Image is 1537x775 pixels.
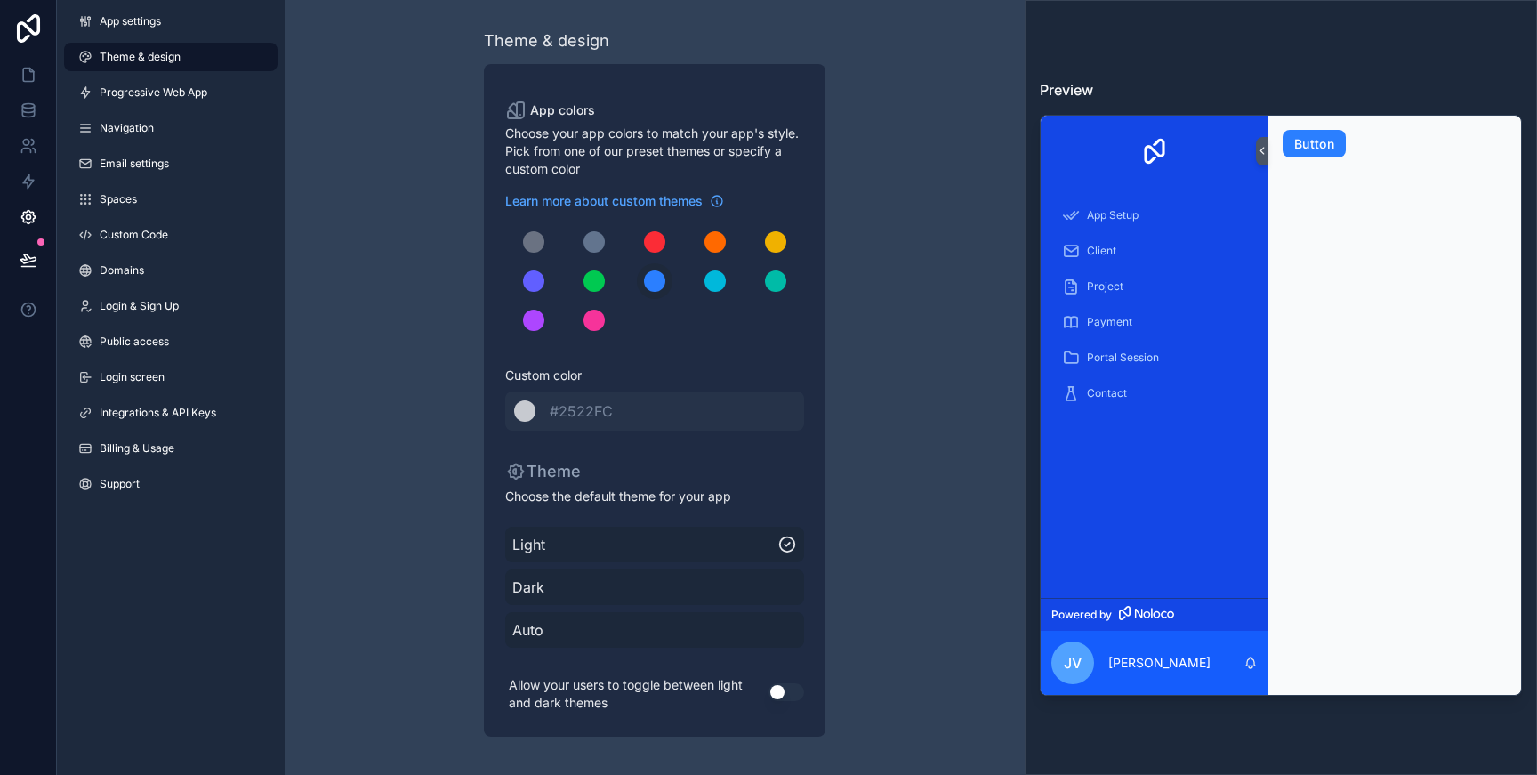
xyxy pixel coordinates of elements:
p: Allow your users to toggle between light and dark themes [505,673,768,715]
div: scrollable content [1041,187,1268,598]
a: Client [1051,235,1258,267]
a: App settings [64,7,278,36]
span: Dark [512,577,797,598]
img: App logo [1140,137,1169,165]
span: Light [512,534,777,555]
p: [PERSON_NAME] [1108,654,1211,672]
span: Billing & Usage [100,441,174,456]
a: Support [64,470,278,498]
p: Theme [505,459,581,484]
a: Login screen [64,363,278,392]
a: App Setup [1051,199,1258,231]
a: Public access [64,327,278,356]
div: Theme & design [484,28,609,53]
span: App colors [530,101,595,119]
span: #2522FC [550,402,613,420]
span: Learn more about custom themes [505,192,703,210]
a: Learn more about custom themes [505,192,724,210]
span: Progressive Web App [100,85,207,100]
span: Choose the default theme for your app [505,488,804,505]
span: Powered by [1051,608,1112,622]
a: Powered by [1041,598,1268,631]
span: App settings [100,14,161,28]
span: Login screen [100,370,165,384]
a: Payment [1051,306,1258,338]
span: Spaces [100,192,137,206]
span: Domains [100,263,144,278]
span: Support [100,477,140,491]
span: Integrations & API Keys [100,406,216,420]
a: Domains [64,256,278,285]
a: Portal Session [1051,342,1258,374]
span: JV [1064,652,1082,674]
a: Login & Sign Up [64,292,278,320]
a: Project [1051,270,1258,303]
span: Theme & design [100,50,181,64]
button: Button [1283,130,1346,158]
a: Progressive Web App [64,78,278,107]
a: Integrations & API Keys [64,399,278,427]
a: Custom Code [64,221,278,249]
span: Choose your app colors to match your app's style. Pick from one of our preset themes or specify a... [505,125,804,178]
a: Theme & design [64,43,278,71]
a: Navigation [64,114,278,142]
span: Project [1087,279,1123,294]
span: Portal Session [1087,351,1159,365]
span: Custom color [505,367,790,384]
a: Email settings [64,149,278,178]
span: Client [1087,244,1116,258]
span: Navigation [100,121,154,135]
h3: Preview [1040,79,1522,101]
a: Contact [1051,377,1258,409]
span: Payment [1087,315,1132,329]
span: Email settings [100,157,169,171]
span: Public access [100,335,169,349]
a: Billing & Usage [64,434,278,463]
span: Login & Sign Up [100,299,179,313]
span: App Setup [1087,208,1139,222]
span: Contact [1087,386,1127,400]
span: Custom Code [100,228,168,242]
span: Auto [512,619,797,641]
a: Spaces [64,185,278,214]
